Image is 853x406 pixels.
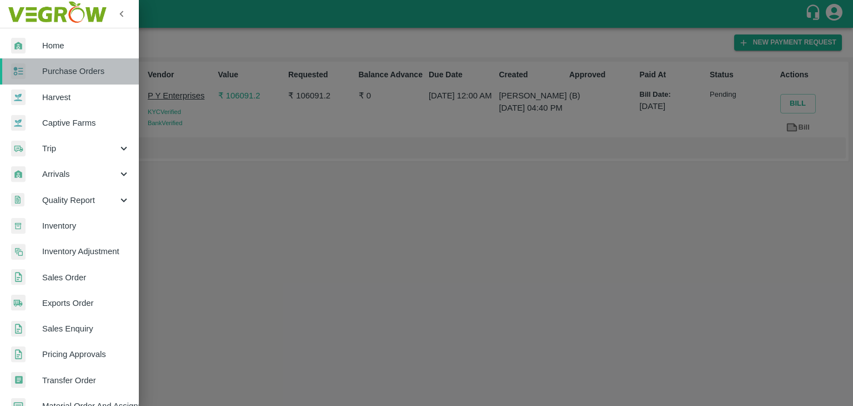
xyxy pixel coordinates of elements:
[11,193,24,207] img: qualityReport
[42,194,118,206] span: Quality Report
[11,346,26,363] img: sales
[42,65,130,77] span: Purchase Orders
[11,115,26,131] img: harvest
[11,166,26,182] img: whArrival
[11,269,26,285] img: sales
[11,63,26,80] img: reciept
[42,220,130,232] span: Inventory
[42,117,130,129] span: Captive Farms
[11,321,26,337] img: sales
[42,297,130,309] span: Exports Order
[11,295,26,311] img: shipments
[11,38,26,54] img: whArrival
[11,89,26,106] img: harvest
[11,141,26,157] img: delivery
[42,39,130,52] span: Home
[42,323,130,335] span: Sales Enquiry
[42,245,130,258] span: Inventory Adjustment
[42,142,118,155] span: Trip
[42,271,130,284] span: Sales Order
[11,218,26,234] img: whInventory
[11,372,26,388] img: whTransfer
[42,168,118,180] span: Arrivals
[42,374,130,387] span: Transfer Order
[42,348,130,360] span: Pricing Approvals
[42,91,130,103] span: Harvest
[11,244,26,260] img: inventory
